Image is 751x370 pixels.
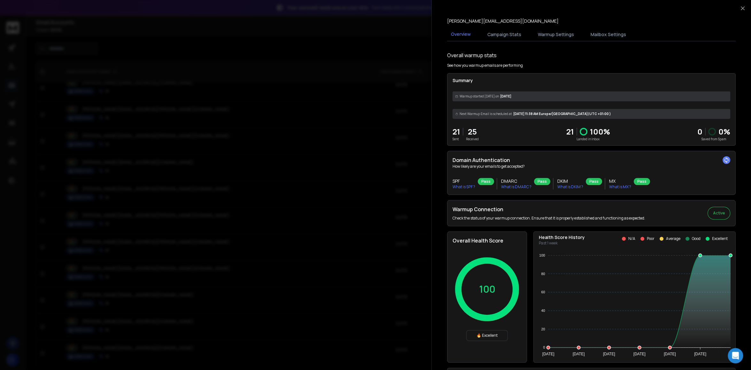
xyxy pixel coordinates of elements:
[541,327,545,331] tspan: 20
[453,205,645,213] h2: Warmup Connection
[453,164,730,169] p: How likely are your emails to get accepted?
[453,184,475,189] p: What is SPF ?
[447,27,475,42] button: Overview
[541,290,545,294] tspan: 60
[603,351,615,356] tspan: [DATE]
[609,178,631,184] h3: MX
[586,178,602,185] div: Pass
[543,345,545,349] tspan: 0
[534,27,578,42] button: Warmup Settings
[539,253,545,257] tspan: 100
[453,178,475,184] h3: SPF
[664,351,676,356] tspan: [DATE]
[590,127,610,137] p: 100 %
[708,207,730,220] button: Active
[453,127,460,137] p: 21
[718,127,730,137] p: 0 %
[539,234,585,241] p: Health Score History
[447,51,497,59] h1: Overall warmup stats
[694,351,706,356] tspan: [DATE]
[453,137,460,142] p: Sent
[453,77,730,84] p: Summary
[534,178,550,185] div: Pass
[541,309,545,312] tspan: 40
[466,330,508,341] div: 🔥 Excellent
[634,178,650,185] div: Pass
[573,351,585,356] tspan: [DATE]
[557,184,583,189] p: What is DKIM ?
[728,348,743,363] div: Open Intercom Messenger
[447,18,559,24] p: [PERSON_NAME][EMAIL_ADDRESS][DOMAIN_NAME]
[542,351,554,356] tspan: [DATE]
[501,184,531,189] p: What is DMARC ?
[453,237,522,244] h2: Overall Health Score
[453,91,730,101] div: [DATE]
[557,178,583,184] h3: DKIM
[609,184,631,189] p: What is MX ?
[484,27,525,42] button: Campaign Stats
[453,109,730,119] div: [DATE] 11:38 AM Europe/[GEOGRAPHIC_DATA] (UTC +01:00 )
[697,137,730,142] p: Saved from Spam
[501,178,531,184] h3: DMARC
[633,351,646,356] tspan: [DATE]
[712,236,728,241] p: Excellent
[479,283,495,295] p: 100
[460,112,512,116] span: Next Warmup Email is scheduled at
[478,178,494,185] div: Pass
[566,137,610,142] p: Landed in Inbox
[466,137,479,142] p: Received
[697,126,702,137] strong: 0
[541,272,545,275] tspan: 80
[566,127,574,137] p: 21
[647,236,654,241] p: Poor
[460,94,499,99] span: Warmup started [DATE] on
[453,156,730,164] h2: Domain Authentication
[453,216,645,221] p: Check the status of your warmup connection. Ensure that it is properly established and functionin...
[628,236,635,241] p: N/A
[692,236,701,241] p: Good
[587,27,630,42] button: Mailbox Settings
[447,63,523,68] p: See how you warmup emails are performing
[539,241,585,246] p: Past 1 week
[466,127,479,137] p: 25
[666,236,680,241] p: Average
